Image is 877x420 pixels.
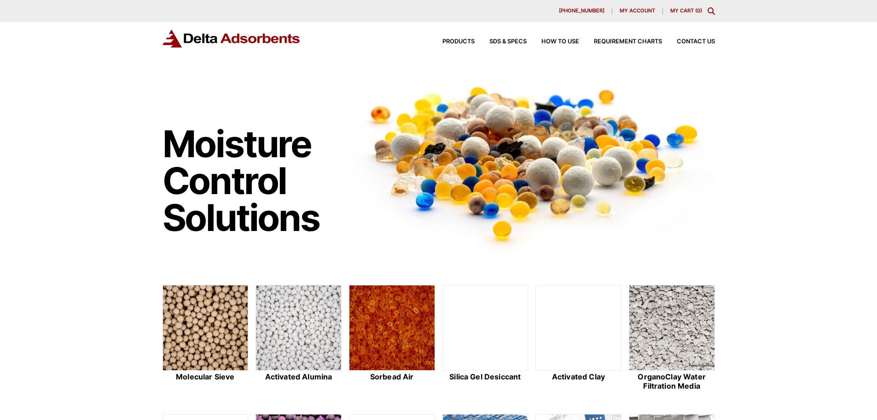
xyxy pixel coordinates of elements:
a: Activated Clay [535,285,621,392]
a: Molecular Sieve [163,285,249,392]
a: Requirement Charts [579,39,662,45]
a: My account [612,7,663,15]
span: My account [620,8,655,13]
a: How to Use [527,39,579,45]
div: Toggle Modal Content [708,7,715,15]
span: How to Use [541,39,579,45]
a: [PHONE_NUMBER] [552,7,612,15]
span: Contact Us [677,39,715,45]
h2: Activated Clay [535,373,621,381]
h2: Sorbead Air [349,373,435,381]
span: 0 [697,7,700,14]
span: SDS & SPECS [489,39,527,45]
a: My Cart (0) [670,7,702,14]
a: Sorbead Air [349,285,435,392]
h2: Activated Alumina [256,373,342,381]
a: Contact Us [662,39,715,45]
h2: OrganoClay Water Filtration Media [629,373,715,390]
a: Activated Alumina [256,285,342,392]
span: Products [442,39,475,45]
img: Image [349,70,715,255]
h1: Moisture Control Solutions [163,125,340,236]
span: Requirement Charts [594,39,662,45]
img: Delta Adsorbents [163,30,301,47]
a: Products [428,39,475,45]
h2: Silica Gel Desiccant [442,373,529,381]
a: SDS & SPECS [475,39,527,45]
h2: Molecular Sieve [163,373,249,381]
a: Silica Gel Desiccant [442,285,529,392]
span: [PHONE_NUMBER] [559,8,604,13]
a: OrganoClay Water Filtration Media [629,285,715,392]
